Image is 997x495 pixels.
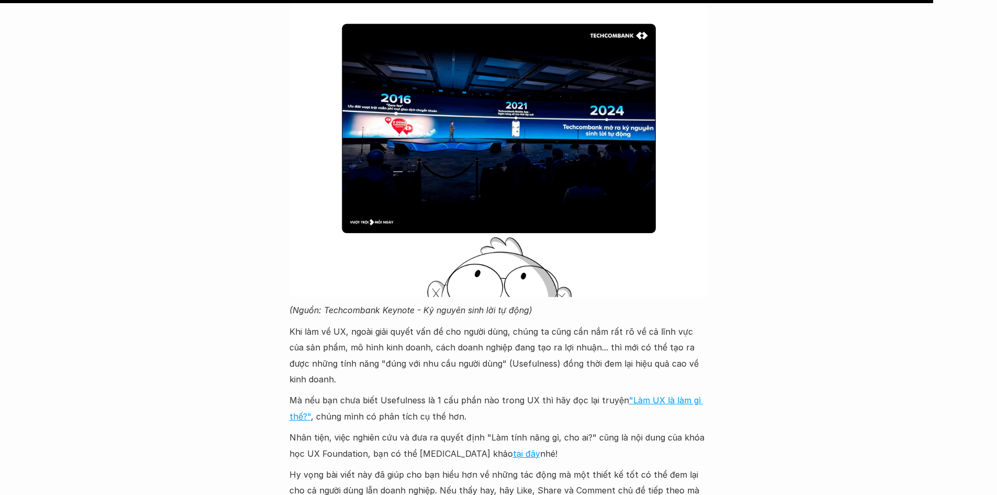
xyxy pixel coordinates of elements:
a: tại đây [513,448,540,459]
a: "Làm UX là làm gì thế?" [289,395,703,421]
p: Khi làm về UX, ngoài giải quyết vấn đề cho người dùng, chúng ta cũng cần nắm rất rõ về cả lĩnh vự... [289,324,708,388]
p: Mà nếu bạn chưa biết Usefulness là 1 cấu phần nào trong UX thì hãy đọc lại truyện , chúng mình có... [289,392,708,424]
p: Nhân tiện, việc nghiên cứu và đưa ra quyết định "Làm tính năng gì, cho ai?" cũng là nội dung của ... [289,430,708,461]
em: (Nguồn: Techcombank Keynote - Kỷ nguyên sinh lời tự động) [289,305,532,315]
